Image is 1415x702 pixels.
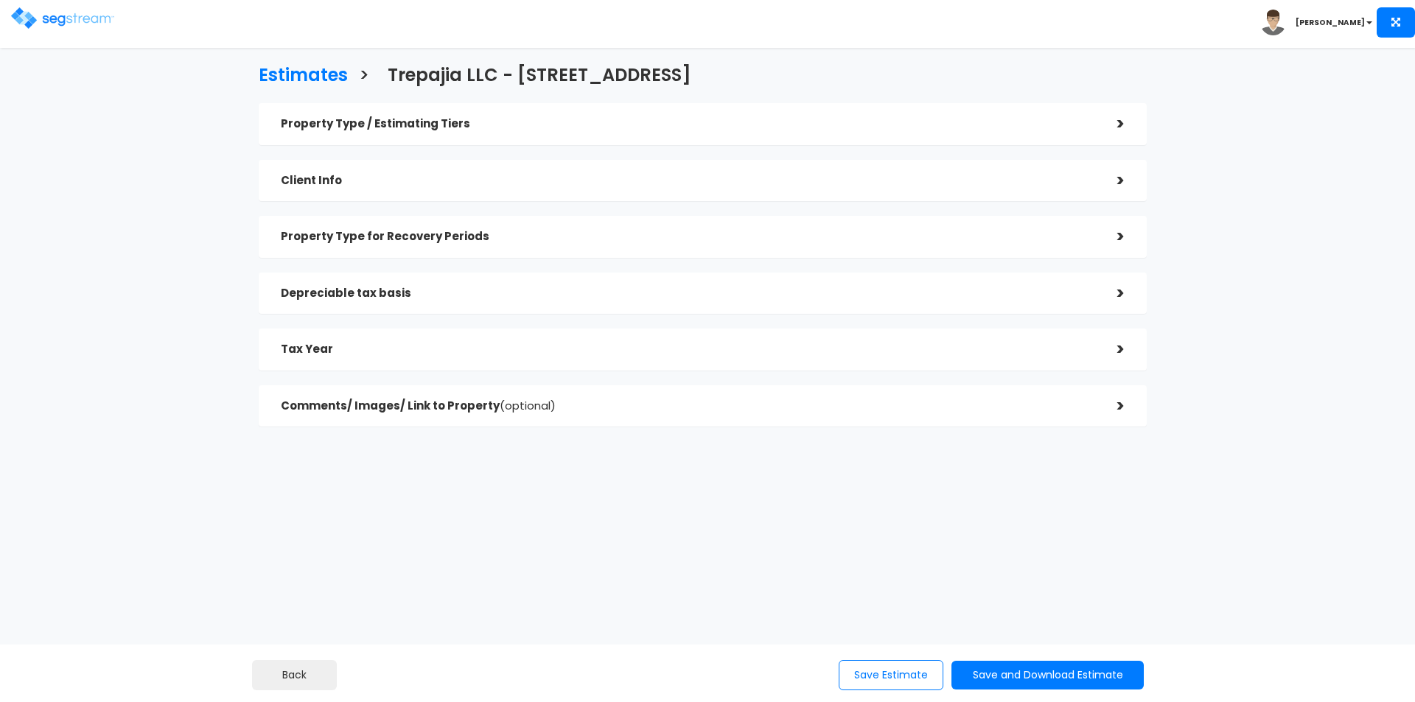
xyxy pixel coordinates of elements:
button: Back [252,660,337,690]
span: (optional) [500,398,556,413]
b: [PERSON_NAME] [1296,17,1365,28]
div: > [1095,113,1125,136]
a: Estimates [248,51,348,96]
div: > [1095,282,1125,305]
img: avatar.png [1260,10,1286,35]
div: > [1095,169,1125,192]
button: Save Estimate [839,660,943,690]
h3: Trepajia LLC - [STREET_ADDRESS] [388,66,691,88]
div: > [1095,395,1125,418]
h3: Estimates [259,66,348,88]
a: Trepajia LLC - [STREET_ADDRESS] [377,51,691,96]
h5: Property Type / Estimating Tiers [281,118,1095,130]
h5: Property Type for Recovery Periods [281,231,1095,243]
button: Save and Download Estimate [951,661,1144,689]
div: > [1095,338,1125,361]
img: logo.png [11,7,114,29]
h5: Tax Year [281,343,1095,356]
h3: > [359,66,369,88]
div: > [1095,225,1125,248]
h5: Depreciable tax basis [281,287,1095,300]
h5: Comments/ Images/ Link to Property [281,400,1095,413]
h5: Client Info [281,175,1095,187]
